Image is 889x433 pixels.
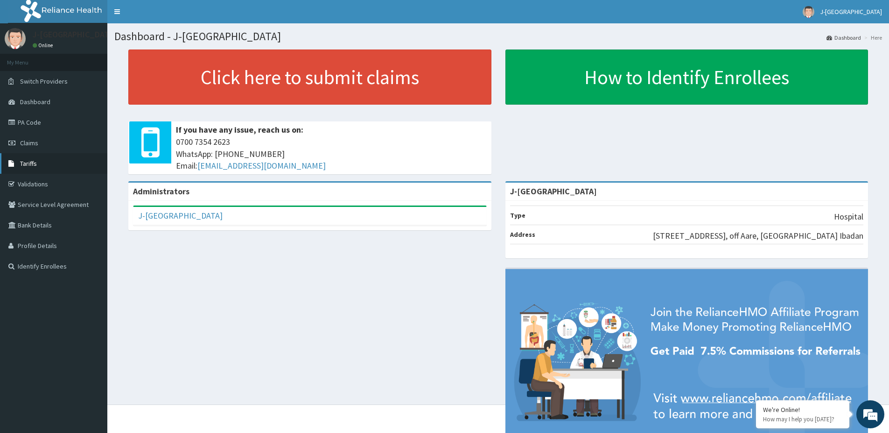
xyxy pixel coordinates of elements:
span: J-[GEOGRAPHIC_DATA] [820,7,882,16]
a: Dashboard [826,34,861,42]
img: User Image [803,6,814,18]
b: Address [510,230,535,239]
span: 0700 7354 2623 WhatsApp: [PHONE_NUMBER] Email: [176,136,487,172]
p: J-[GEOGRAPHIC_DATA] [33,30,117,39]
img: User Image [5,28,26,49]
a: [EMAIL_ADDRESS][DOMAIN_NAME] [197,160,326,171]
span: Dashboard [20,98,50,106]
div: We're Online! [763,405,842,414]
a: J-[GEOGRAPHIC_DATA] [138,210,223,221]
a: How to Identify Enrollees [505,50,868,105]
span: Claims [20,139,38,147]
b: If you have any issue, reach us on: [176,124,303,135]
span: Tariffs [20,159,37,168]
a: Online [33,42,55,49]
p: Hospital [834,211,863,223]
h1: Dashboard - J-[GEOGRAPHIC_DATA] [114,30,882,43]
b: Type [510,211,525,220]
b: Administrators [133,186,189,197]
li: Here [862,34,882,42]
strong: J-[GEOGRAPHIC_DATA] [510,186,597,197]
a: Click here to submit claims [128,50,491,105]
p: How may I help you today? [763,415,842,423]
span: Switch Providers [20,77,68,85]
p: [STREET_ADDRESS], off Aare, [GEOGRAPHIC_DATA] Ibadan [653,230,863,242]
